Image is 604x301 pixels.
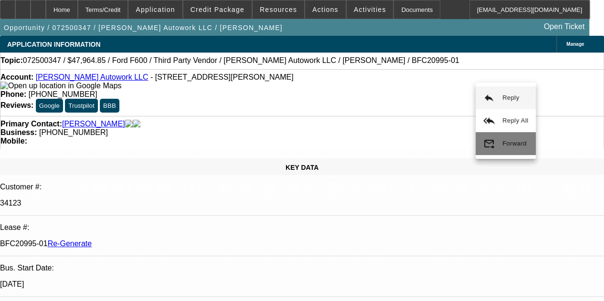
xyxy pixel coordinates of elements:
strong: Phone: [0,90,26,98]
span: Opportunity / 072500347 / [PERSON_NAME] Autowork LLC / [PERSON_NAME] [4,24,283,31]
span: Resources [260,6,297,13]
button: BBB [100,99,119,113]
strong: Account: [0,73,33,81]
span: Reply [502,94,519,101]
span: - [STREET_ADDRESS][PERSON_NAME] [150,73,294,81]
button: Credit Package [183,0,252,19]
a: [PERSON_NAME] [62,120,125,128]
span: Manage [566,42,584,47]
span: Credit Package [191,6,244,13]
mat-icon: forward_to_inbox [483,138,495,149]
span: APPLICATION INFORMATION [7,41,100,48]
span: [PHONE_NUMBER] [39,128,108,136]
img: facebook-icon.png [125,120,133,128]
a: Re-Generate [48,239,92,248]
a: [PERSON_NAME] Autowork LLC [36,73,148,81]
mat-icon: reply [483,92,495,104]
button: Actions [305,0,346,19]
span: Actions [312,6,339,13]
button: Google [36,99,63,113]
span: Application [136,6,175,13]
button: Resources [253,0,304,19]
mat-icon: reply_all [483,115,495,126]
span: Forward [502,140,527,147]
strong: Mobile: [0,137,27,145]
strong: Primary Contact: [0,120,62,128]
strong: Reviews: [0,101,33,109]
img: linkedin-icon.png [133,120,140,128]
span: KEY DATA [286,164,318,171]
a: View Google Maps [0,82,121,90]
span: 072500347 / $47,964.85 / Ford F600 / Third Party Vendor / [PERSON_NAME] Autowork LLC / [PERSON_NA... [23,56,459,65]
strong: Business: [0,128,37,136]
strong: Topic: [0,56,23,65]
button: Activities [347,0,393,19]
span: Reply All [502,117,528,124]
a: Open Ticket [540,19,588,35]
img: Open up location in Google Maps [0,82,121,90]
button: Trustpilot [65,99,97,113]
span: [PHONE_NUMBER] [29,90,97,98]
button: Application [128,0,182,19]
span: Activities [354,6,386,13]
